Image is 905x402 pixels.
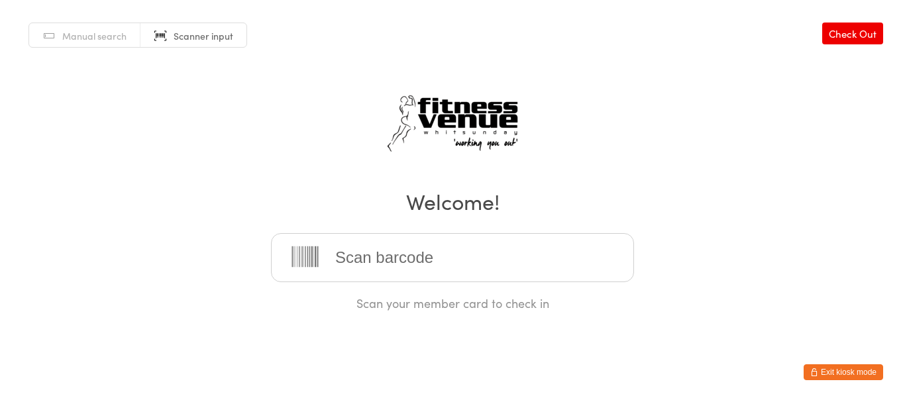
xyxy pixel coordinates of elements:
img: Fitness Venue Whitsunday [370,80,535,168]
div: Scan your member card to check in [271,295,634,311]
span: Scanner input [174,29,233,42]
a: Check Out [822,23,883,44]
span: Manual search [62,29,127,42]
button: Exit kiosk mode [804,364,883,380]
input: Scan barcode [271,233,634,282]
h2: Welcome! [13,186,892,216]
